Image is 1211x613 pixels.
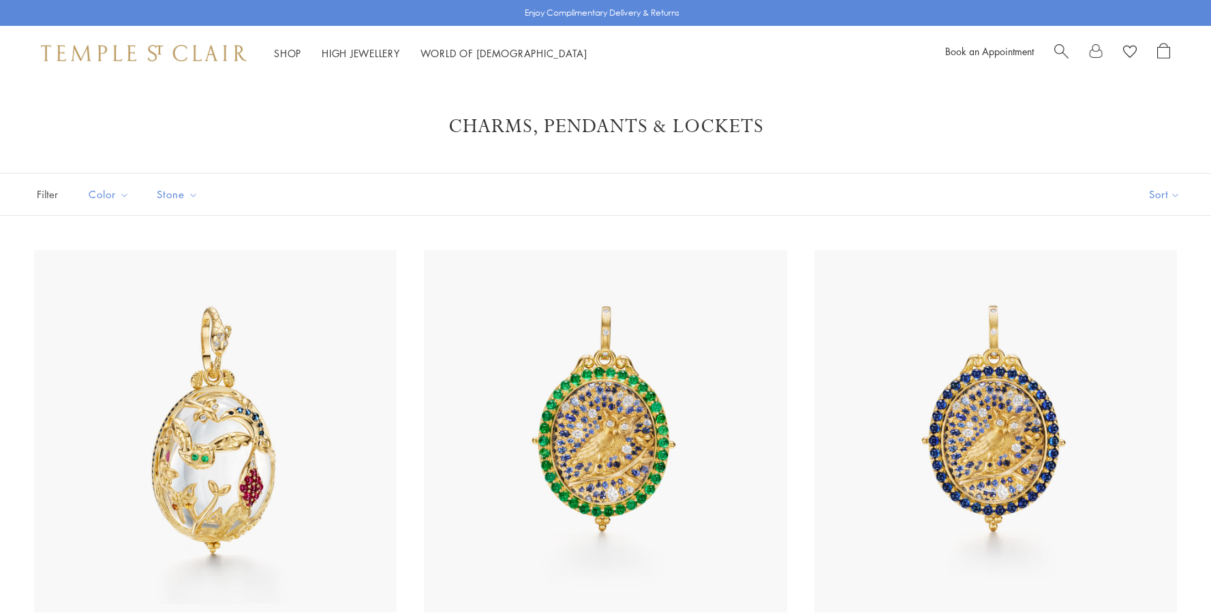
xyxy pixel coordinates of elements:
img: Temple St. Clair [41,45,247,61]
a: Book an Appointment [945,44,1034,58]
a: World of [DEMOGRAPHIC_DATA]World of [DEMOGRAPHIC_DATA] [420,46,587,60]
button: Stone [147,179,209,210]
a: Open Shopping Bag [1157,43,1170,63]
a: View Wishlist [1123,43,1137,63]
img: 18K Blue Sapphire Nocturne Owl Locket [814,250,1177,612]
a: Search [1054,43,1069,63]
nav: Main navigation [274,45,587,62]
a: High JewelleryHigh Jewellery [322,46,400,60]
button: Show sort by [1118,174,1211,215]
img: 18K Twilight Pendant [34,250,397,612]
p: Enjoy Complimentary Delivery & Returns [525,6,679,20]
img: 18K Emerald Nocturne Owl Locket [424,250,786,612]
a: ShopShop [274,46,301,60]
h1: Charms, Pendants & Lockets [55,114,1156,139]
button: Color [78,179,140,210]
span: Color [82,186,140,203]
span: Stone [150,186,209,203]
